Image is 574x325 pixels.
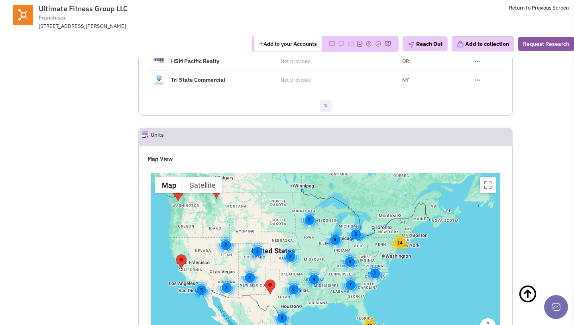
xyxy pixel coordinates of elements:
[320,100,332,112] a: 1
[280,246,301,267] div: 2
[452,36,514,51] button: Add to collection
[173,187,183,201] div: BIG HORNS ENTERPRISES, LLC
[385,41,391,47] img: Please add to your accounts
[216,277,237,298] div: 2
[364,263,385,284] div: 7
[340,274,361,295] div: 7
[457,41,464,48] img: icon-collection-lavender.png
[281,77,311,83] span: Not provided
[389,232,411,254] div: 14
[254,36,322,51] button: Add to your Accounts
[402,77,409,83] span: NY
[39,14,66,22] span: Franchisor
[480,177,496,193] button: Toggle fullscreen view
[183,177,222,193] button: Show satellite imagery
[408,41,414,48] img: plane.png
[171,57,219,65] a: HSM Pacific Realty
[239,267,260,288] div: 2
[366,41,372,47] img: Please add to your accounts
[39,4,128,13] span: Ultimate Fitness Group LLC
[303,269,324,290] div: 4
[403,36,448,51] button: Reach Out
[375,41,381,47] img: Please add to your accounts
[338,41,344,47] img: Please add to your accounts
[247,241,268,262] div: 3
[339,251,360,272] div: 4
[151,128,164,146] h2: Units
[299,209,320,230] div: 2
[345,224,366,245] div: 5
[215,235,236,256] div: 2
[191,280,212,301] div: 5
[509,4,569,11] a: Return to Previous Screen
[39,23,247,30] div: [STREET_ADDRESS][PERSON_NAME]
[171,76,225,83] a: Tri State Commercial
[348,41,354,47] img: Please add to your accounts
[176,254,187,269] div: BLACKROCK VENTURES, LLC
[265,280,275,294] div: INTERVAL FITNESS OF WEST TEXAS, LLC
[281,58,311,65] span: Not provided
[518,37,574,51] button: Request Research
[324,229,345,250] div: 8
[402,58,409,65] span: OR
[155,177,183,193] button: Show street map
[283,279,304,300] div: 6
[147,155,503,162] h4: Map View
